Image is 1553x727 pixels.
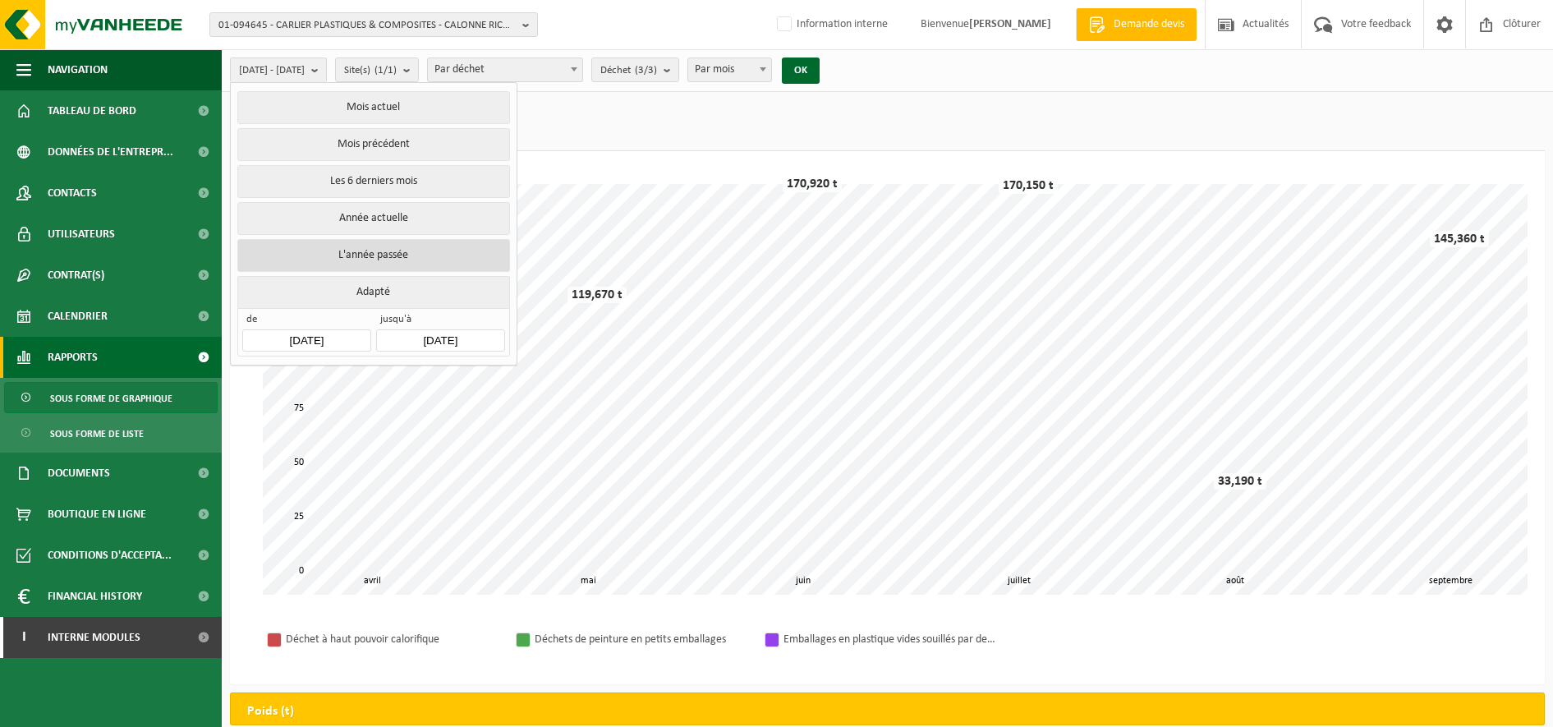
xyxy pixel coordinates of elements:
[237,239,509,272] button: L'année passée
[239,58,305,83] span: [DATE] - [DATE]
[48,131,173,173] span: Données de l'entrepr...
[286,629,499,650] div: Déchet à haut pouvoir calorifique
[48,214,115,255] span: Utilisateurs
[230,58,327,82] button: [DATE] - [DATE]
[4,417,218,449] a: Sous forme de liste
[237,276,509,308] button: Adapté
[688,58,771,81] span: Par mois
[48,453,110,494] span: Documents
[600,58,657,83] span: Déchet
[567,287,627,303] div: 119,670 t
[48,494,146,535] span: Boutique en ligne
[48,49,108,90] span: Navigation
[1110,16,1188,33] span: Demande devis
[237,91,509,124] button: Mois actuel
[344,58,397,83] span: Site(s)
[237,165,509,198] button: Les 6 derniers mois
[48,535,172,576] span: Conditions d'accepta...
[376,313,504,329] span: jusqu'à
[48,255,104,296] span: Contrat(s)
[687,58,772,82] span: Par mois
[48,617,140,658] span: Interne modules
[999,177,1058,194] div: 170,150 t
[427,58,583,82] span: Par déchet
[4,382,218,413] a: Sous forme de graphique
[783,176,842,192] div: 170,920 t
[48,173,97,214] span: Contacts
[209,12,538,37] button: 01-094645 - CARLIER PLASTIQUES & COMPOSITES - CALONNE RICOUART
[428,58,582,81] span: Par déchet
[242,313,370,329] span: de
[50,383,172,414] span: Sous forme de graphique
[783,629,997,650] div: Emballages en plastique vides souillés par des substances oxydants (comburant)
[48,90,136,131] span: Tableau de bord
[48,337,98,378] span: Rapports
[591,58,679,82] button: Déchet(3/3)
[635,65,657,76] count: (3/3)
[535,629,748,650] div: Déchets de peinture en petits emballages
[48,576,142,617] span: Financial History
[237,128,509,161] button: Mois précédent
[774,12,888,37] label: Information interne
[237,202,509,235] button: Année actuelle
[374,65,397,76] count: (1/1)
[969,18,1051,30] strong: [PERSON_NAME]
[1214,473,1266,490] div: 33,190 t
[782,58,820,84] button: OK
[16,617,31,658] span: I
[335,58,419,82] button: Site(s)(1/1)
[1076,8,1197,41] a: Demande devis
[48,296,108,337] span: Calendrier
[1430,231,1489,247] div: 145,360 t
[218,13,516,38] span: 01-094645 - CARLIER PLASTIQUES & COMPOSITES - CALONNE RICOUART
[50,418,144,449] span: Sous forme de liste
